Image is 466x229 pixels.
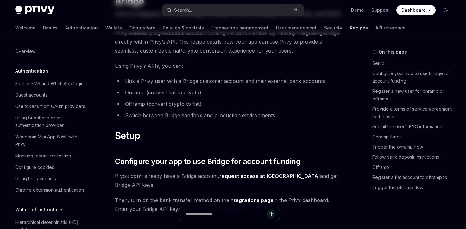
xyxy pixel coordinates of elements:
[396,5,436,15] a: Dashboard
[115,196,343,213] span: Then, turn on the bank transfer method on the in the Privy dashboard. Enter your Bridge API keys ...
[372,122,456,132] a: Submit the user’s KYC information
[15,175,56,182] div: Using test accounts
[15,152,71,160] div: Mocking tokens for testing
[115,111,343,120] li: Switch between Bridge sandbox and production environments
[15,186,84,194] div: Chrome extension authentication
[372,86,456,104] a: Register a new user for onramp or offramp
[15,133,87,148] div: Worldcoin Mini App SIWE with Privy
[15,206,62,213] h5: Wallet infrastructure
[351,7,364,13] a: Demo
[15,163,54,171] div: Configure cookies
[115,29,343,55] span: Privy enables programmable account funding via bank transfer by natively integrating Bridge direc...
[115,77,343,86] li: Link a Privy user with a Bridge customer account and their external bank accounts
[379,48,407,56] span: On this page
[163,20,204,35] a: Policies & controls
[115,61,343,70] span: Using Privy’s APIs, you can:
[115,130,140,141] span: Setup
[324,20,342,35] a: Security
[105,20,122,35] a: Wallets
[10,150,91,162] a: Mocking tokens for testing
[43,20,58,35] a: Basics
[372,152,456,162] a: Follow bank deposit instructions
[211,20,268,35] a: Transaction management
[115,156,300,167] span: Configure your app to use Bridge for account funding
[372,68,456,86] a: Configure your app to use Bridge for account funding
[219,173,320,180] a: request access at [GEOGRAPHIC_DATA]
[65,20,98,35] a: Authentication
[10,78,91,89] a: Enable SMS and WhatsApp login
[15,91,47,99] div: Guest accounts
[10,112,91,131] a: Using Supabase as an authentication provider
[267,210,276,219] button: Send message
[372,132,456,142] a: Onramp funds
[15,103,85,110] div: Use tokens from OAuth providers
[371,7,389,13] a: Support
[15,114,87,129] div: Using Supabase as an authentication provider
[162,4,304,16] button: Search...⌘K
[372,182,456,193] a: Trigger the offramp flow
[115,88,343,97] li: Onramp (convert fiat to crypto)
[174,6,192,14] div: Search...
[10,173,91,184] a: Using test accounts
[372,142,456,152] a: Trigger the onramp flow
[350,20,368,35] a: Recipes
[15,20,35,35] a: Welcome
[229,197,274,204] a: Integrations page
[10,46,91,57] a: Overview
[372,162,456,172] a: Offramp
[10,89,91,101] a: Guest accounts
[441,5,451,15] button: Toggle dark mode
[15,67,48,75] h5: Authentication
[10,184,91,196] a: Chrome extension authentication
[276,20,317,35] a: User management
[115,172,343,189] span: If you don’t already have a Bridge account, and get Bridge API keys.
[115,99,343,108] li: Offramp (convert crypto to fiat)
[15,80,84,87] div: Enable SMS and WhatsApp login
[10,101,91,112] a: Use tokens from OAuth providers
[129,20,155,35] a: Connectors
[15,48,35,55] div: Overview
[10,162,91,173] a: Configure cookies
[10,131,91,150] a: Worldcoin Mini App SIWE with Privy
[372,58,456,68] a: Setup
[401,7,426,13] span: Dashboard
[375,20,406,35] a: API reference
[293,8,300,13] span: ⌘ K
[372,172,456,182] a: Register a fiat account to offramp to
[372,104,456,122] a: Provide a terms of service agreement to the user
[15,6,54,15] img: dark logo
